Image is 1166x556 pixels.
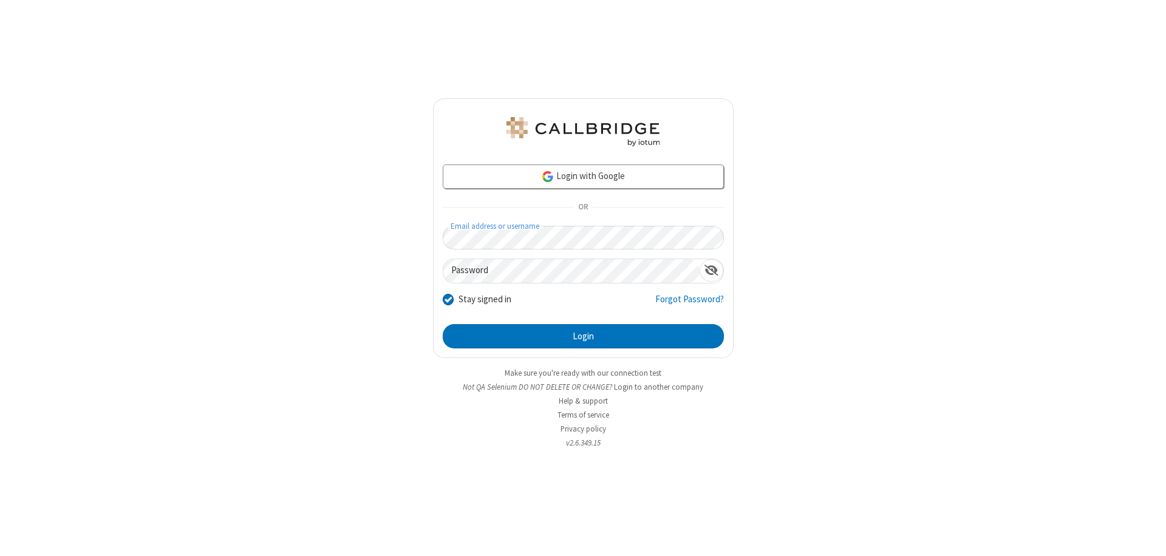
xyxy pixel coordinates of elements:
a: Terms of service [557,410,609,420]
a: Privacy policy [561,424,606,434]
input: Password [443,259,700,283]
a: Make sure you're ready with our connection test [505,368,661,378]
div: Show password [700,259,723,282]
input: Email address or username [443,226,724,249]
img: google-icon.png [541,170,554,183]
a: Forgot Password? [655,293,724,316]
span: OR [573,199,593,216]
button: Login [443,324,724,348]
a: Help & support [559,396,608,406]
li: v2.6.349.15 [433,437,734,449]
label: Stay signed in [459,293,511,307]
img: QA Selenium DO NOT DELETE OR CHANGE [504,117,662,146]
li: Not QA Selenium DO NOT DELETE OR CHANGE? [433,381,734,393]
a: Login with Google [443,164,724,189]
button: Login to another company [614,381,703,393]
